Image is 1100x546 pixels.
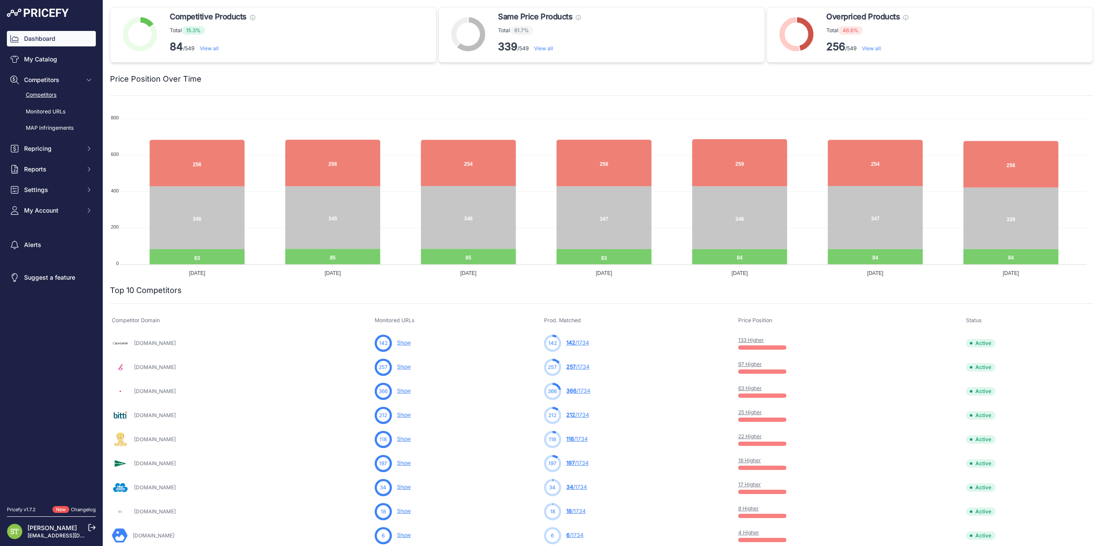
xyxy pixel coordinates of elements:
[111,224,119,229] tspan: 200
[566,508,572,514] span: 18
[170,40,255,54] p: /549
[110,73,202,85] h2: Price Position Over Time
[397,484,411,490] a: Show
[379,363,388,371] span: 257
[966,317,982,323] span: Status
[566,508,586,514] a: 18/1734
[966,483,996,492] span: Active
[460,270,477,276] tspan: [DATE]
[566,387,577,394] span: 366
[27,524,77,531] a: [PERSON_NAME]
[24,76,80,84] span: Competitors
[170,40,183,53] strong: 84
[24,186,80,194] span: Settings
[134,484,176,491] a: [DOMAIN_NAME]
[738,433,762,439] a: 22 Higher
[134,508,176,515] a: [DOMAIN_NAME]
[397,339,411,346] a: Show
[966,339,996,348] span: Active
[548,339,557,347] span: 142
[375,317,415,323] span: Monitored URLs
[397,460,411,466] a: Show
[7,9,69,17] img: Pricefy Logo
[966,435,996,444] span: Active
[738,529,759,536] a: 4 Higher
[566,412,589,418] a: 212/1734
[397,412,411,418] a: Show
[397,532,411,538] a: Show
[379,436,387,443] span: 118
[566,363,590,370] a: 257/1734
[24,165,80,174] span: Reports
[111,115,119,120] tspan: 800
[498,40,581,54] p: /549
[498,26,581,35] p: Total
[534,45,553,52] a: View all
[7,203,96,218] button: My Account
[133,532,174,539] a: [DOMAIN_NAME]
[111,152,119,157] tspan: 600
[1003,270,1019,276] tspan: [DATE]
[826,11,900,23] span: Overpriced Products
[380,484,386,491] span: 34
[826,40,908,54] p: /549
[189,270,205,276] tspan: [DATE]
[110,284,182,296] h2: Top 10 Competitors
[867,270,883,276] tspan: [DATE]
[111,188,119,193] tspan: 400
[862,45,881,52] a: View all
[134,436,176,442] a: [DOMAIN_NAME]
[566,387,590,394] a: 366/1734
[24,206,80,215] span: My Account
[549,436,556,443] span: 118
[134,364,176,370] a: [DOMAIN_NAME]
[498,11,572,23] span: Same Price Products
[966,507,996,516] span: Active
[566,412,575,418] span: 212
[966,459,996,468] span: Active
[826,26,908,35] p: Total
[7,31,96,496] nav: Sidebar
[544,317,581,323] span: Prod. Matched
[200,45,219,52] a: View all
[566,339,589,346] a: 142/1734
[182,26,205,35] span: 15.3%
[548,387,557,395] span: 366
[826,40,845,53] strong: 256
[397,363,411,370] a: Show
[379,460,387,467] span: 197
[498,40,517,53] strong: 339
[7,72,96,88] button: Competitors
[738,481,761,488] a: 17 Higher
[7,88,96,103] a: Competitors
[738,505,759,512] a: 8 Higher
[566,484,573,490] span: 34
[7,182,96,198] button: Settings
[382,532,385,540] span: 6
[134,388,176,394] a: [DOMAIN_NAME]
[7,506,36,513] div: Pricefy v1.7.2
[549,484,556,491] span: 34
[7,31,96,46] a: Dashboard
[510,26,533,35] span: 61.7%
[379,387,388,395] span: 366
[397,387,411,394] a: Show
[27,532,117,539] a: [EMAIL_ADDRESS][DOMAIN_NAME]
[7,52,96,67] a: My Catalog
[550,508,555,515] span: 18
[966,411,996,420] span: Active
[397,436,411,442] a: Show
[566,532,570,538] span: 6
[134,412,176,418] a: [DOMAIN_NAME]
[24,144,80,153] span: Repricing
[112,317,160,323] span: Competitor Domain
[966,531,996,540] span: Active
[838,26,863,35] span: 46.6%
[7,162,96,177] button: Reports
[566,532,584,538] a: 6/1734
[324,270,341,276] tspan: [DATE]
[738,337,764,343] a: 133 Higher
[566,460,575,466] span: 197
[379,339,388,347] span: 142
[548,460,556,467] span: 197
